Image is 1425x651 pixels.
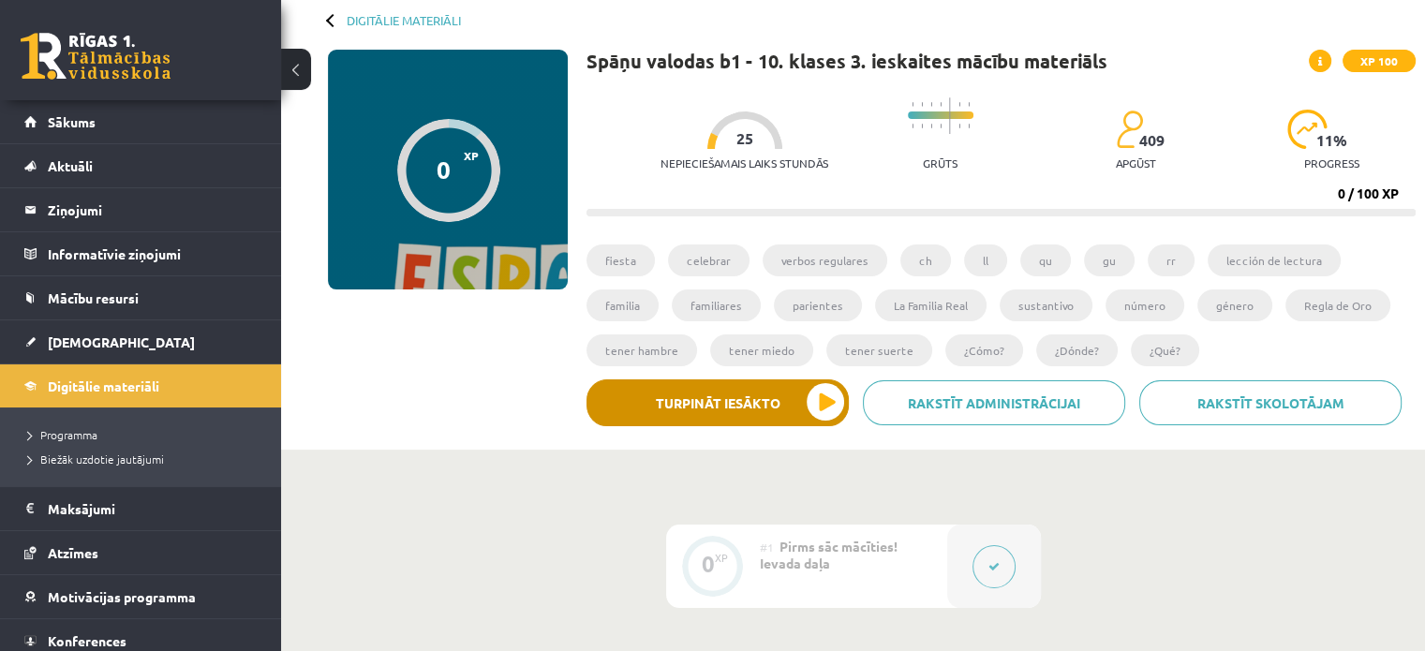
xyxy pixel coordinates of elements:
[1343,50,1416,72] span: XP 100
[28,427,97,442] span: Programma
[875,289,987,321] li: La Familia Real
[1139,132,1165,149] span: 409
[1020,244,1071,276] li: qu
[437,155,451,184] div: 0
[1148,244,1195,276] li: rr
[48,544,98,561] span: Atzīmes
[1084,244,1135,276] li: gu
[28,451,262,467] a: Biežāk uzdotie jautājumi
[24,100,258,143] a: Sākums
[48,188,258,231] legend: Ziņojumi
[930,124,932,128] img: icon-short-line-57e1e144782c952c97e751825c79c345078a6d821885a25fce030b3d8c18986b.svg
[760,540,774,555] span: #1
[1304,156,1359,170] p: progress
[48,333,195,350] span: [DEMOGRAPHIC_DATA]
[958,102,960,107] img: icon-short-line-57e1e144782c952c97e751825c79c345078a6d821885a25fce030b3d8c18986b.svg
[930,102,932,107] img: icon-short-line-57e1e144782c952c97e751825c79c345078a6d821885a25fce030b3d8c18986b.svg
[1287,110,1328,149] img: icon-progress-161ccf0a02000e728c5f80fcf4c31c7af3da0e1684b2b1d7c360e028c24a22f1.svg
[24,575,258,618] a: Motivācijas programma
[24,232,258,275] a: Informatīvie ziņojumi
[736,130,753,147] span: 25
[964,244,1007,276] li: ll
[24,188,258,231] a: Ziņojumi
[1116,156,1156,170] p: apgūst
[48,232,258,275] legend: Informatīvie ziņojumi
[958,124,960,128] img: icon-short-line-57e1e144782c952c97e751825c79c345078a6d821885a25fce030b3d8c18986b.svg
[1036,334,1118,366] li: ¿Dónde?
[923,156,957,170] p: Grūts
[1316,132,1348,149] span: 11 %
[1285,289,1390,321] li: Regla de Oro
[863,380,1125,425] a: Rakstīt administrācijai
[940,124,942,128] img: icon-short-line-57e1e144782c952c97e751825c79c345078a6d821885a25fce030b3d8c18986b.svg
[28,426,262,443] a: Programma
[826,334,932,366] li: tener suerte
[912,102,913,107] img: icon-short-line-57e1e144782c952c97e751825c79c345078a6d821885a25fce030b3d8c18986b.svg
[586,289,659,321] li: familia
[24,487,258,530] a: Maksājumi
[1208,244,1341,276] li: lección de lectura
[586,244,655,276] li: fiesta
[668,244,750,276] li: celebrar
[921,124,923,128] img: icon-short-line-57e1e144782c952c97e751825c79c345078a6d821885a25fce030b3d8c18986b.svg
[715,553,728,563] div: XP
[968,102,970,107] img: icon-short-line-57e1e144782c952c97e751825c79c345078a6d821885a25fce030b3d8c18986b.svg
[48,157,93,174] span: Aktuāli
[28,451,164,466] span: Biežāk uzdotie jautājumi
[912,124,913,128] img: icon-short-line-57e1e144782c952c97e751825c79c345078a6d821885a25fce030b3d8c18986b.svg
[1197,289,1272,321] li: género
[940,102,942,107] img: icon-short-line-57e1e144782c952c97e751825c79c345078a6d821885a25fce030b3d8c18986b.svg
[586,334,697,366] li: tener hambre
[24,144,258,187] a: Aktuāli
[774,289,862,321] li: parientes
[48,289,139,306] span: Mācību resursi
[949,97,951,134] img: icon-long-line-d9ea69661e0d244f92f715978eff75569469978d946b2353a9bb055b3ed8787d.svg
[347,13,461,27] a: Digitālie materiāli
[661,156,828,170] p: Nepieciešamais laiks stundās
[945,334,1023,366] li: ¿Cómo?
[900,244,951,276] li: ch
[702,555,715,572] div: 0
[760,538,898,571] span: Pirms sāc mācīties! Ievada daļa
[1106,289,1184,321] li: número
[24,531,258,574] a: Atzīmes
[24,320,258,363] a: [DEMOGRAPHIC_DATA]
[586,50,1107,72] h1: Spāņu valodas b1 - 10. klases 3. ieskaites mācību materiāls
[672,289,761,321] li: familiares
[586,379,849,426] button: Turpināt iesākto
[464,149,479,162] span: XP
[921,102,923,107] img: icon-short-line-57e1e144782c952c97e751825c79c345078a6d821885a25fce030b3d8c18986b.svg
[21,33,171,80] a: Rīgas 1. Tālmācības vidusskola
[968,124,970,128] img: icon-short-line-57e1e144782c952c97e751825c79c345078a6d821885a25fce030b3d8c18986b.svg
[1131,334,1199,366] li: ¿Qué?
[48,588,196,605] span: Motivācijas programma
[48,377,159,394] span: Digitālie materiāli
[24,364,258,407] a: Digitālie materiāli
[763,244,887,276] li: verbos regulares
[1000,289,1092,321] li: sustantivo
[710,334,813,366] li: tener miedo
[48,632,126,649] span: Konferences
[48,487,258,530] legend: Maksājumi
[24,276,258,319] a: Mācību resursi
[1139,380,1402,425] a: Rakstīt skolotājam
[48,113,96,130] span: Sākums
[1116,110,1143,149] img: students-c634bb4e5e11cddfef0936a35e636f08e4e9abd3cc4e673bd6f9a4125e45ecb1.svg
